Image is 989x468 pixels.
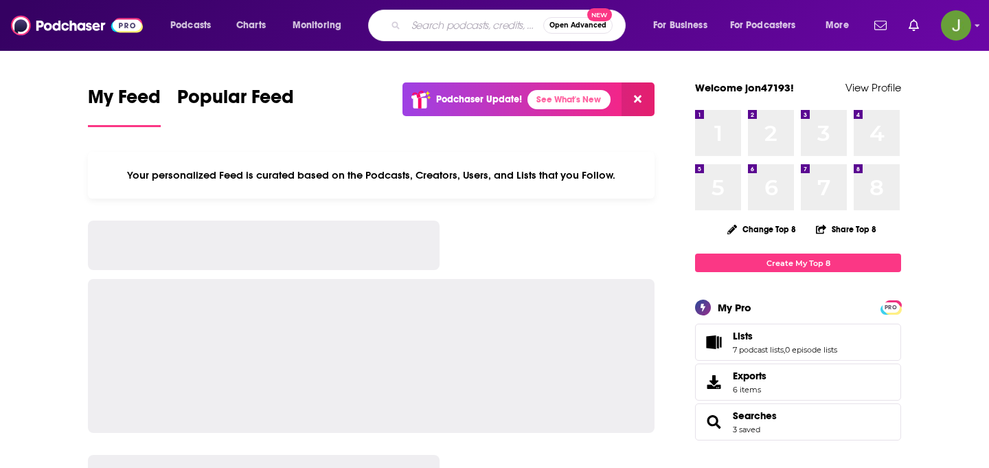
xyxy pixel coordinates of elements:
div: My Pro [718,301,751,314]
input: Search podcasts, credits, & more... [406,14,543,36]
a: Lists [733,330,837,342]
a: 3 saved [733,425,760,434]
button: Change Top 8 [719,221,804,238]
span: Exports [733,370,766,382]
span: Lists [695,324,901,361]
a: 7 podcast lists [733,345,784,355]
span: For Business [653,16,707,35]
span: PRO [883,302,899,313]
p: Podchaser Update! [436,93,522,105]
div: Your personalized Feed is curated based on the Podcasts, Creators, Users, and Lists that you Follow. [88,152,655,199]
span: New [587,8,612,21]
span: 6 items [733,385,766,394]
a: Welcome jon47193! [695,81,794,94]
img: User Profile [941,10,971,41]
a: View Profile [845,81,901,94]
button: Show profile menu [941,10,971,41]
span: Open Advanced [549,22,606,29]
span: More [826,16,849,35]
span: Podcasts [170,16,211,35]
span: Monitoring [293,16,341,35]
button: Open AdvancedNew [543,17,613,34]
div: Search podcasts, credits, & more... [381,10,639,41]
a: See What's New [527,90,611,109]
span: Searches [695,403,901,441]
a: Searches [700,412,727,432]
a: My Feed [88,85,161,127]
a: Charts [227,14,274,36]
button: open menu [161,14,229,36]
a: Popular Feed [177,85,294,127]
button: open menu [283,14,359,36]
span: Lists [733,330,753,342]
span: Popular Feed [177,85,294,117]
span: , [784,345,785,355]
button: open menu [721,14,816,36]
a: Show notifications dropdown [903,14,924,37]
button: open menu [816,14,866,36]
img: Podchaser - Follow, Share and Rate Podcasts [11,12,143,38]
a: 0 episode lists [785,345,837,355]
a: PRO [883,302,899,312]
span: My Feed [88,85,161,117]
a: Show notifications dropdown [869,14,892,37]
span: Exports [700,372,727,392]
button: open menu [644,14,725,36]
span: For Podcasters [730,16,796,35]
span: Logged in as jon47193 [941,10,971,41]
span: Charts [236,16,266,35]
button: Share Top 8 [815,216,877,243]
a: Exports [695,364,901,401]
a: Create My Top 8 [695,254,901,272]
a: Searches [733,410,777,422]
a: Lists [700,333,727,352]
